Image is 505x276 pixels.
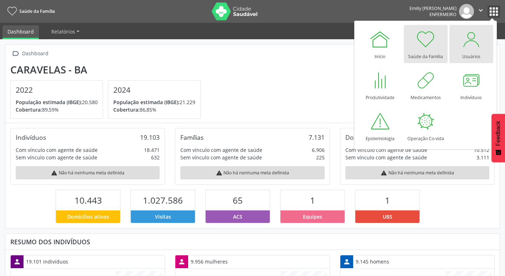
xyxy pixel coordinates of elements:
[16,133,46,141] div: Indivíduos
[310,194,315,206] span: 1
[19,8,55,14] span: Saúde da Família
[404,25,448,63] a: Saúde da Família
[2,25,39,39] a: Dashboard
[16,166,160,179] div: Não há nenhuma meta definida
[10,48,50,59] a:  Dashboard
[477,6,485,14] i: 
[404,107,448,145] a: Operação Co-vida
[345,146,427,154] div: Com vínculo com agente de saúde
[113,99,180,106] span: População estimada (IBGE):
[404,66,448,104] a: Medicamentos
[381,170,387,176] i: warning
[155,213,171,220] span: Visitas
[188,255,230,268] div: 9.956 mulheres
[16,106,98,113] p: 89,59%
[113,98,195,106] p: 21.229
[178,258,186,266] i: person
[51,28,75,35] span: Relatórios
[143,194,183,206] span: 1.027.586
[67,213,109,220] span: Domicílios ativos
[10,64,206,76] div: Caravelas - BA
[24,255,71,268] div: 19.101 indivíduos
[74,194,102,206] span: 10.443
[358,66,402,104] a: Produtividade
[474,146,489,154] div: 10.512
[113,86,195,94] h4: 2024
[353,255,392,268] div: 9.145 homens
[216,170,222,176] i: warning
[449,66,493,104] a: Indivíduos
[345,166,489,179] div: Não há nenhuma meta definida
[488,5,500,18] button: apps
[358,25,402,63] a: Início
[16,86,98,94] h4: 2022
[140,133,160,141] div: 19.103
[449,25,493,63] a: Usuários
[113,106,195,113] p: 86,85%
[233,213,242,220] span: ACS
[16,106,42,113] span: Cobertura:
[303,213,322,220] span: Equipes
[345,133,375,141] div: Domicílios
[491,114,505,162] button: Feedback - Mostrar pesquisa
[409,5,457,11] div: Emilly [PERSON_NAME]
[13,258,21,266] i: person
[474,4,488,19] button: 
[180,154,262,161] div: Sem vínculo com agente de saúde
[180,146,262,154] div: Com vínculo com agente de saúde
[144,146,160,154] div: 18.471
[151,154,160,161] div: 632
[233,194,243,206] span: 65
[180,166,324,179] div: Não há nenhuma meta definida
[309,133,325,141] div: 7.131
[312,146,325,154] div: 6.906
[316,154,325,161] div: 225
[10,48,21,59] i: 
[459,4,474,19] img: img
[51,170,57,176] i: warning
[16,98,98,106] p: 20.580
[385,194,390,206] span: 1
[46,25,84,38] a: Relatórios
[383,213,392,220] span: UBS
[113,106,140,113] span: Cobertura:
[16,154,97,161] div: Sem vínculo com agente de saúde
[343,258,351,266] i: person
[180,133,203,141] div: Famílias
[16,146,98,154] div: Com vínculo com agente de saúde
[10,238,495,246] div: Resumo dos indivíduos
[345,154,427,161] div: Sem vínculo com agente de saúde
[495,121,501,146] span: Feedback
[5,5,55,17] a: Saúde da Família
[429,11,457,17] span: Enfermeiro
[476,154,489,161] div: 3.111
[21,48,50,59] div: Dashboard
[16,99,82,106] span: População estimada (IBGE):
[358,107,402,145] a: Epidemiologia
